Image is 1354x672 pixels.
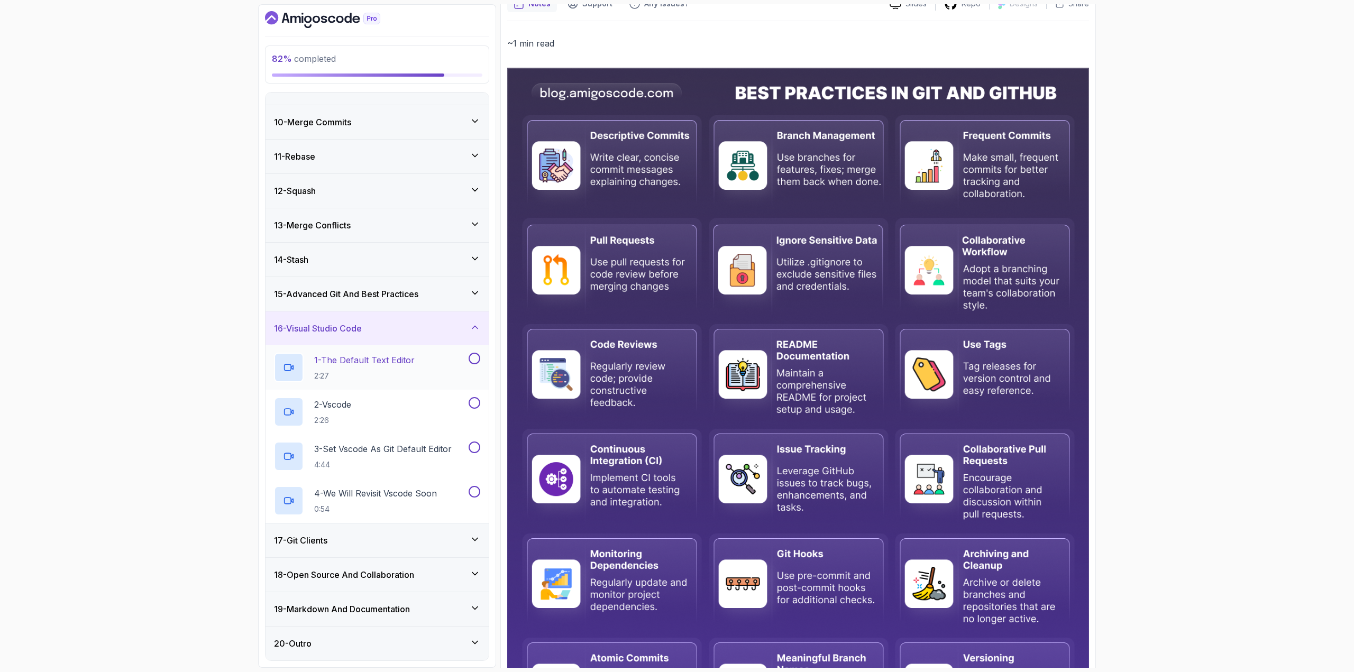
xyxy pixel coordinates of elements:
button: 11-Rebase [266,140,489,173]
button: 2-Vscode2:26 [274,397,480,427]
button: 4-We Will Revisit Vscode Soon0:54 [274,486,480,515]
p: 1 - The Default Text Editor [314,354,415,366]
h3: 14 - Stash [274,253,308,266]
button: 15-Advanced Git And Best Practices [266,277,489,311]
span: 82 % [272,53,292,64]
p: 4 - We Will Revisit Vscode Soon [314,487,437,500]
button: 3-Set Vscode As Git Default Editor4:44 [274,441,480,471]
h3: 19 - Markdown And Documentation [274,603,410,615]
p: 2:27 [314,371,415,381]
button: 10-Merge Commits [266,105,489,139]
h3: 15 - Advanced Git And Best Practices [274,288,418,300]
p: 0:54 [314,504,437,514]
p: 3 - Set Vscode As Git Default Editor [314,443,452,455]
button: 14-Stash [266,243,489,277]
h3: 12 - Squash [274,185,316,197]
button: 13-Merge Conflicts [266,208,489,242]
button: 1-The Default Text Editor2:27 [274,353,480,382]
h3: 17 - Git Clients [274,534,327,547]
h3: 11 - Rebase [274,150,315,163]
p: 2 - Vscode [314,398,351,411]
button: 16-Visual Studio Code [266,311,489,345]
h3: 13 - Merge Conflicts [274,219,351,232]
p: ~1 min read [507,36,1089,51]
h3: 16 - Visual Studio Code [274,322,362,335]
button: 20-Outro [266,627,489,660]
button: 19-Markdown And Documentation [266,592,489,626]
button: 18-Open Source And Collaboration [266,558,489,592]
a: Dashboard [265,11,405,28]
p: 4:44 [314,459,452,470]
h3: 10 - Merge Commits [274,116,351,128]
button: 17-Git Clients [266,523,489,557]
h3: 18 - Open Source And Collaboration [274,568,414,581]
span: completed [272,53,336,64]
h3: 20 - Outro [274,637,312,650]
p: 2:26 [314,415,351,426]
button: 12-Squash [266,174,489,208]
